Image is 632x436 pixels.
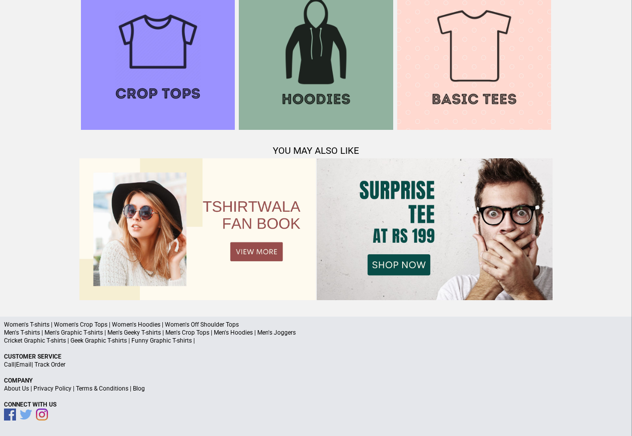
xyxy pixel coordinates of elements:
[4,385,29,392] a: About Us
[4,337,628,345] p: Cricket Graphic T-shirts | Geek Graphic T-shirts | Funny Graphic T-shirts |
[34,361,65,368] a: Track Order
[4,377,628,385] p: Company
[4,353,628,361] p: Customer Service
[273,145,359,156] span: YOU MAY ALSO LIKE
[16,361,31,368] a: Email
[133,385,145,392] a: Blog
[33,385,71,392] a: Privacy Policy
[4,385,628,393] p: | | |
[4,401,628,409] p: Connect With Us
[4,321,628,329] p: Women's T-shirts | Women's Crop Tops | Women's Hoodies | Women's Off Shoulder Tops
[4,329,628,337] p: Men's T-shirts | Men's Graphic T-shirts | Men's Geeky T-shirts | Men's Crop Tops | Men's Hoodies ...
[4,361,628,369] p: | |
[4,361,14,368] a: Call
[76,385,128,392] a: Terms & Conditions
